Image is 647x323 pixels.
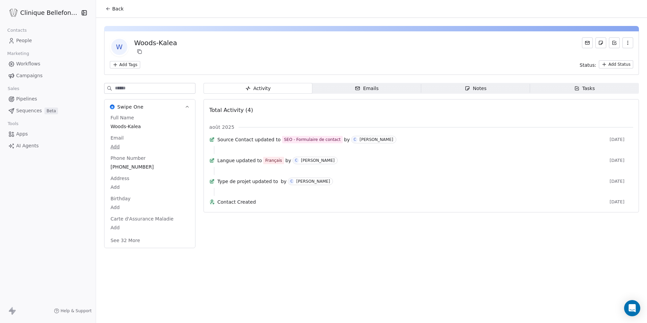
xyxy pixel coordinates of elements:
span: Contacts [4,25,30,35]
span: Woods-Kalea [111,123,189,130]
a: Workflows [5,58,90,69]
a: SequencesBeta [5,105,90,116]
span: Add [111,143,189,150]
span: Total Activity (4) [209,107,253,113]
span: Carte d'Assurance Maladie [109,215,175,222]
a: People [5,35,90,46]
span: Add [111,184,189,190]
span: Tools [5,119,21,129]
div: C [295,158,297,163]
span: Apps [16,130,28,138]
span: août 2025 [209,124,235,130]
span: by [285,157,291,164]
span: Type de projet [217,178,251,185]
span: [DATE] [610,137,633,142]
a: AI Agents [5,140,90,151]
div: Emails [355,85,378,92]
button: Add Tags [110,61,140,68]
span: [DATE] [610,158,633,163]
span: Address [109,175,131,182]
span: W [111,39,127,55]
span: Campaigns [16,72,42,79]
a: Campaigns [5,70,90,81]
div: SEO - Formulaire de contact [284,136,341,143]
span: Add [111,224,189,231]
span: [PHONE_NUMBER] [111,164,189,170]
a: Apps [5,128,90,140]
span: Swipe One [117,104,144,110]
span: Add [111,204,189,211]
span: Workflows [16,60,40,67]
span: Sequences [16,107,42,114]
img: Swipe One [110,105,115,109]
button: Swipe OneSwipe One [104,99,195,114]
img: Logo_Bellefontaine_Black.png [9,9,18,17]
span: Back [112,5,124,12]
span: Clinique Bellefontaine [20,8,79,17]
span: Birthday [109,195,132,202]
span: updated to [236,157,262,164]
button: See 32 More [106,234,144,246]
span: People [16,37,32,44]
div: C [353,137,356,142]
span: Pipelines [16,95,37,102]
div: C [290,179,293,184]
a: Help & Support [54,308,92,314]
button: Back [101,3,128,15]
div: [PERSON_NAME] [360,137,393,142]
div: [PERSON_NAME] [296,179,330,184]
div: [PERSON_NAME] [301,158,335,163]
span: AI Agents [16,142,39,149]
div: Tasks [574,85,595,92]
span: Status: [580,62,596,68]
span: Email [109,135,125,141]
span: by [344,136,350,143]
span: [DATE] [610,199,633,205]
div: Français [265,157,282,164]
span: [DATE] [610,179,633,184]
button: Clinique Bellefontaine [8,7,76,19]
span: updated to [255,136,281,143]
div: Swipe OneSwipe One [104,114,195,248]
span: Help & Support [61,308,92,314]
span: Sales [5,84,22,94]
span: Full Name [109,114,135,121]
div: Notes [465,85,486,92]
span: Phone Number [109,155,147,161]
div: Woods-Kalea [134,38,177,48]
span: Source Contact [217,136,253,143]
span: Contact Created [217,199,607,205]
span: updated to [252,178,278,185]
span: Langue [217,157,235,164]
span: Marketing [4,49,32,59]
span: by [281,178,286,185]
span: Beta [44,108,58,114]
a: Pipelines [5,93,90,105]
div: Open Intercom Messenger [624,300,640,316]
button: Add Status [599,60,633,68]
